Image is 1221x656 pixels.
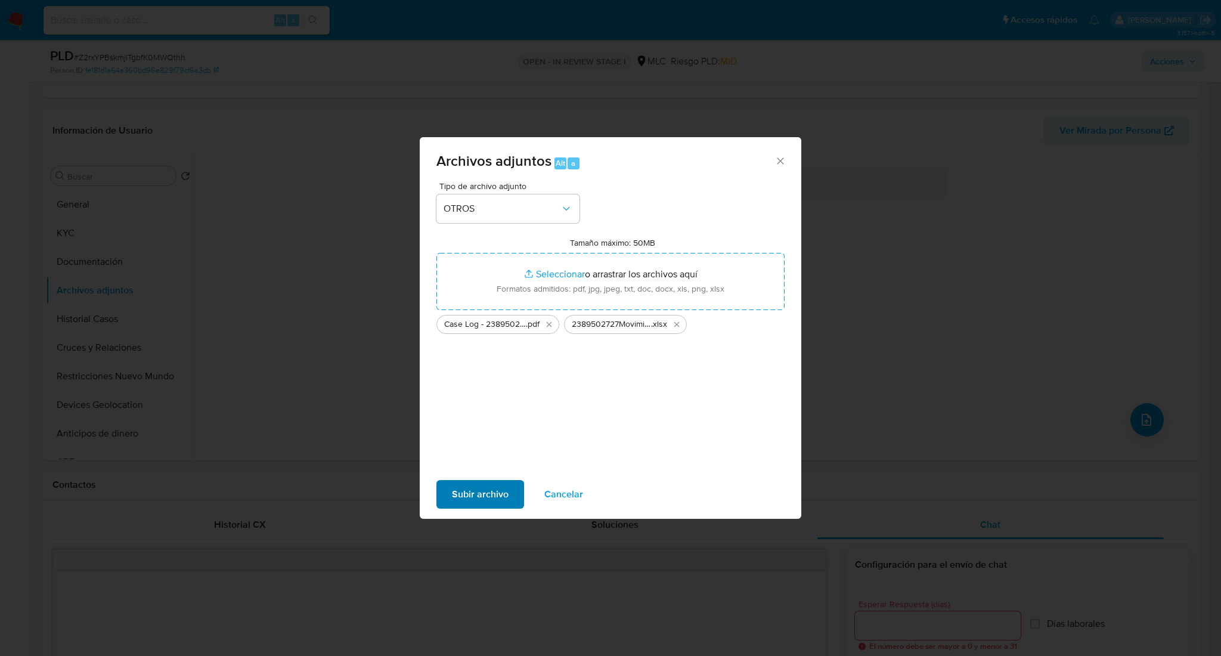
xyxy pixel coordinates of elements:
[436,310,785,334] ul: Archivos seleccionados
[444,318,526,330] span: Case Log - 2389502727
[542,317,556,332] button: Eliminar Case Log - 2389502727.pdf
[670,317,684,332] button: Eliminar 2389502727Movimientos.xlsx
[570,237,655,248] label: Tamaño máximo: 50MB
[544,481,583,508] span: Cancelar
[444,203,560,215] span: OTROS
[529,480,599,509] button: Cancelar
[556,157,565,169] span: Alt
[436,480,524,509] button: Subir archivo
[526,318,540,330] span: .pdf
[572,318,651,330] span: 2389502727Movimientos
[439,182,582,190] span: Tipo de archivo adjunto
[774,155,785,166] button: Cerrar
[436,194,579,223] button: OTROS
[436,150,551,171] span: Archivos adjuntos
[452,481,509,508] span: Subir archivo
[571,157,575,169] span: a
[651,318,667,330] span: .xlsx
